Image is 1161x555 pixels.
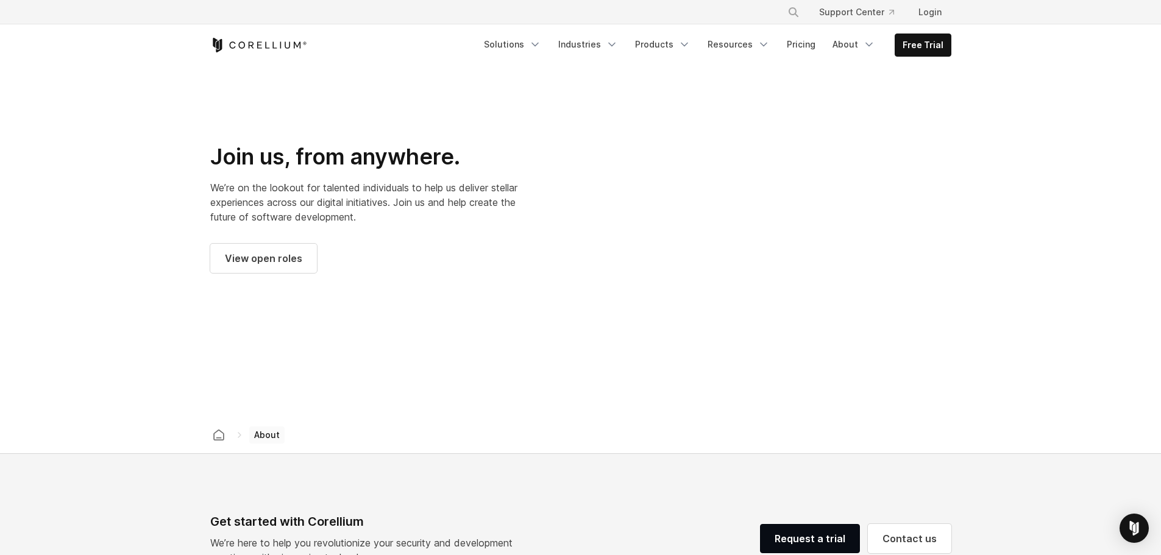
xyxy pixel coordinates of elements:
div: Open Intercom Messenger [1120,514,1149,543]
a: Contact us [868,524,951,553]
div: Navigation Menu [773,1,951,23]
a: Request a trial [760,524,860,553]
a: Industries [551,34,625,55]
a: Free Trial [895,34,951,56]
span: About [249,426,285,444]
button: Search [783,1,804,23]
a: Corellium Home [210,38,307,52]
h2: Join us, from anywhere. [210,143,522,171]
a: Resources [700,34,777,55]
a: View open roles [210,244,317,273]
a: Corellium home [208,426,230,444]
div: Navigation Menu [477,34,951,57]
p: We’re on the lookout for talented individuals to help us deliver stellar experiences across our d... [210,180,522,224]
div: Get started with Corellium [210,512,522,531]
a: Login [909,1,951,23]
a: Pricing [779,34,823,55]
a: Support Center [809,1,904,23]
a: Products [628,34,698,55]
a: About [825,34,882,55]
span: View open roles [225,251,302,266]
a: Solutions [477,34,549,55]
